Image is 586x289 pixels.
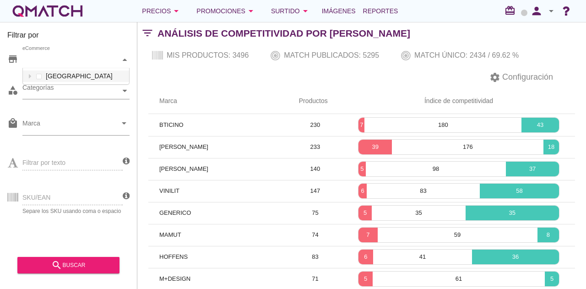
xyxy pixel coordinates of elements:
[196,5,256,16] div: Promociones
[7,30,130,44] h3: Filtrar por
[288,224,342,246] td: 74
[543,142,559,152] p: 18
[135,2,189,20] button: Precios
[392,142,543,152] p: 176
[358,142,392,152] p: 39
[142,5,182,16] div: Precios
[159,209,191,216] span: GENERICO
[358,186,367,196] p: 6
[364,120,521,130] p: 180
[288,202,342,224] td: 75
[7,54,18,65] i: store
[171,5,182,16] i: arrow_drop_down
[537,230,559,240] p: 8
[159,143,208,150] span: [PERSON_NAME]
[157,26,410,41] h2: Análisis de competitividad por [PERSON_NAME]
[159,231,181,238] span: MAMUT
[373,274,545,284] p: 61
[159,253,188,260] span: HOFFENS
[342,88,575,114] th: Índice de competitividad: Not sorted.
[288,158,342,180] td: 140
[359,2,402,20] a: Reportes
[358,274,373,284] p: 5
[358,208,372,218] p: 5
[505,5,519,16] i: redeem
[500,71,553,83] span: Configuración
[300,5,311,16] i: arrow_drop_down
[189,2,264,20] button: Promociones
[288,114,342,136] td: 230
[366,164,506,174] p: 98
[358,164,366,174] p: 5
[527,5,546,17] i: person
[546,5,557,16] i: arrow_drop_down
[271,5,311,16] div: Surtido
[472,252,559,262] p: 36
[7,85,18,96] i: category
[482,69,560,86] button: Configuración
[367,186,480,196] p: 83
[25,260,112,271] div: buscar
[288,180,342,202] td: 147
[358,230,377,240] p: 7
[363,5,398,16] span: Reportes
[11,2,84,20] a: white-qmatch-logo
[245,5,256,16] i: arrow_drop_down
[358,120,364,130] p: 7
[288,136,342,158] td: 233
[43,71,127,82] label: [GEOGRAPHIC_DATA]
[322,5,356,16] span: Imágenes
[358,252,373,262] p: 6
[159,121,184,128] span: BTICINO
[288,246,342,268] td: 83
[466,208,559,218] p: 35
[318,2,359,20] a: Imágenes
[480,186,559,196] p: 58
[7,118,18,129] i: local_mall
[264,2,318,20] button: Surtido
[373,252,472,262] p: 41
[521,120,559,130] p: 43
[545,274,559,284] p: 5
[288,88,342,114] th: Productos: Not sorted.
[159,275,190,282] span: M+DESIGN
[159,187,179,194] span: VINILIT
[159,165,208,172] span: [PERSON_NAME]
[119,118,130,129] i: arrow_drop_down
[51,260,62,271] i: search
[489,72,500,83] i: settings
[378,230,537,240] p: 59
[372,208,465,218] p: 35
[506,164,559,174] p: 37
[17,257,119,273] button: buscar
[148,88,288,114] th: Marca: Not sorted.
